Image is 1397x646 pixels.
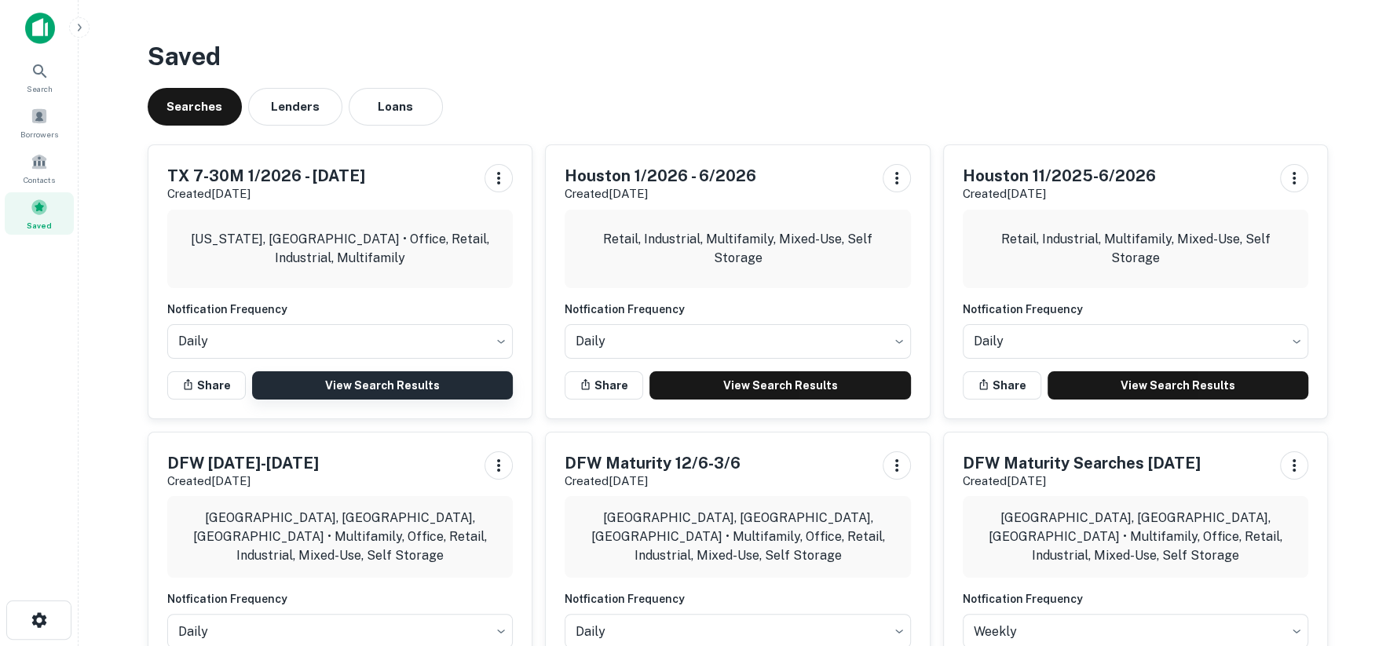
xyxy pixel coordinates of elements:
[252,371,514,400] a: View Search Results
[167,184,365,203] p: Created [DATE]
[25,13,55,44] img: capitalize-icon.png
[963,590,1309,608] h6: Notfication Frequency
[1318,520,1397,596] iframe: Chat Widget
[963,451,1201,475] h5: DFW Maturity Searches [DATE]
[577,230,898,268] p: Retail, Industrial, Multifamily, Mixed-Use, Self Storage
[248,88,342,126] button: Lenders
[20,128,58,141] span: Borrowers
[975,509,1296,565] p: [GEOGRAPHIC_DATA], [GEOGRAPHIC_DATA], [GEOGRAPHIC_DATA] • Multifamily, Office, Retail, Industrial...
[565,301,911,318] h6: Notfication Frequency
[148,38,1329,75] h3: Saved
[167,319,514,363] div: Without label
[180,509,501,565] p: [GEOGRAPHIC_DATA], [GEOGRAPHIC_DATA], [GEOGRAPHIC_DATA] • Multifamily, Office, Retail, Industrial...
[1048,371,1309,400] a: View Search Results
[565,472,741,491] p: Created [DATE]
[963,164,1156,188] h5: Houston 11/2025-6/2026
[565,590,911,608] h6: Notfication Frequency
[148,88,242,126] button: Searches
[5,101,74,144] a: Borrowers
[577,509,898,565] p: [GEOGRAPHIC_DATA], [GEOGRAPHIC_DATA], [GEOGRAPHIC_DATA] • Multifamily, Office, Retail, Industrial...
[167,590,514,608] h6: Notfication Frequency
[167,301,514,318] h6: Notfication Frequency
[963,472,1201,491] p: Created [DATE]
[565,371,643,400] button: Share
[167,164,365,188] h5: TX 7-30M 1/2026 - [DATE]
[963,301,1309,318] h6: Notfication Frequency
[5,192,74,235] a: Saved
[167,451,319,475] h5: DFW [DATE]-[DATE]
[5,147,74,189] a: Contacts
[24,173,55,186] span: Contacts
[349,88,443,126] button: Loans
[963,184,1156,203] p: Created [DATE]
[565,319,911,363] div: Without label
[180,230,501,268] p: [US_STATE], [GEOGRAPHIC_DATA] • Office, Retail, Industrial, Multifamily
[565,184,756,203] p: Created [DATE]
[27,82,53,95] span: Search
[649,371,911,400] a: View Search Results
[167,371,246,400] button: Share
[5,56,74,98] a: Search
[975,230,1296,268] p: Retail, Industrial, Multifamily, Mixed-Use, Self Storage
[963,371,1041,400] button: Share
[963,319,1309,363] div: Without label
[565,451,741,475] h5: DFW Maturity 12/6-3/6
[565,164,756,188] h5: Houston 1/2026 - 6/2026
[167,472,319,491] p: Created [DATE]
[27,219,52,232] span: Saved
